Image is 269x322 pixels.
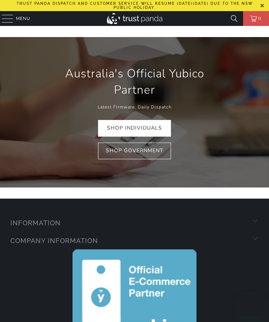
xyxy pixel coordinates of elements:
p: Latest Firmware, Daily Dispatch [65,104,204,111]
a: Search [227,11,241,26]
h1: Australia's Official Yubico Partner [65,66,204,98]
h6: Company Information [10,232,259,248]
a: Shop Government [98,143,171,159]
a: Shop Individuals [98,120,171,137]
h6: Information [10,214,259,230]
span: Menu [16,14,30,23]
p: Trust Panda dispatch and customer service will resume [DATE][DATE] due to the NSW public holiday. [17,1,253,10]
img: Trust Panda Australia [107,13,162,24]
iframe: Button to launch messaging window [239,292,263,316]
a: 0 [243,11,269,26]
span: 0 [257,11,263,26]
